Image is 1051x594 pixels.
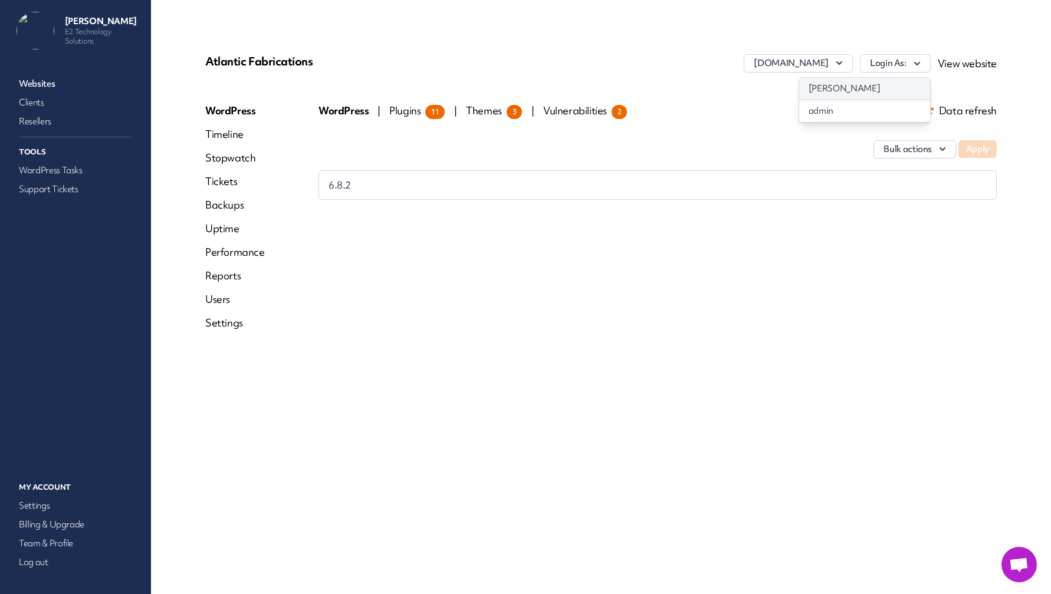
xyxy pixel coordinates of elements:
a: Backups [205,198,265,212]
a: WordPress [205,104,265,118]
a: Open chat [1001,547,1037,582]
button: Apply [958,140,997,158]
a: Billing & Upgrade [17,516,134,533]
p: E2 Technology Solutions [65,27,142,46]
span: 6.8.2 [329,178,351,192]
a: Settings [17,497,134,514]
span: Plugins [389,104,445,117]
span: | [531,104,534,117]
a: Team & Profile [17,535,134,552]
a: Support Tickets [17,181,134,197]
a: Resellers [17,113,134,130]
span: 3 [507,105,523,119]
p: My Account [17,480,134,495]
a: Timeline [205,127,265,141]
a: [PERSON_NAME] [799,78,930,100]
span: | [454,104,457,117]
span: | [377,104,380,117]
a: admin [799,100,930,122]
span: 2 [612,105,628,119]
a: WordPress Tasks [17,162,134,179]
span: Vulnerabilities [543,104,627,117]
a: Websites [17,75,134,92]
span: Themes [466,104,522,117]
p: Atlantic Fabrications [205,54,469,68]
a: Uptime [205,222,265,236]
p: Tools [17,144,134,160]
a: Tickets [205,174,265,189]
a: Clients [17,94,134,111]
a: Users [205,292,265,306]
span: WordPress [318,104,370,117]
a: View website [938,57,997,70]
a: Reports [205,269,265,283]
span: Data refresh [925,106,997,115]
button: [DOMAIN_NAME] [744,54,852,72]
a: Log out [17,554,134,570]
a: Settings [205,316,265,330]
a: Stopwatch [205,151,265,165]
button: Bulk actions [873,140,956,159]
p: [PERSON_NAME] [65,15,142,27]
span: 11 [425,105,445,119]
a: Performance [205,245,265,259]
button: Login As: [860,54,931,72]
